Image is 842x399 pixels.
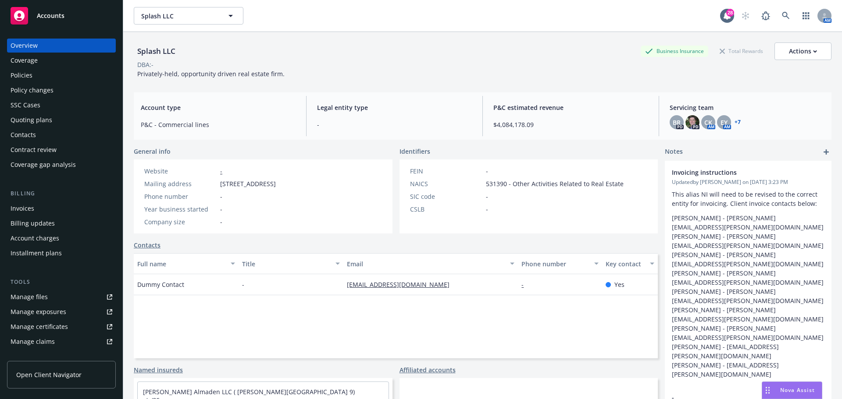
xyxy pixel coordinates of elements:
a: Report a Bug [757,7,774,25]
a: Coverage gap analysis [7,158,116,172]
div: FEIN [410,166,482,176]
div: Splash LLC [134,46,179,57]
span: Legal entity type [317,103,472,112]
div: Actions [789,43,817,60]
div: Phone number [144,192,217,201]
div: Drag to move [762,382,773,399]
a: edit [802,168,812,178]
span: - [220,192,222,201]
span: EY [721,118,728,127]
div: Invoicing instructionsUpdatedby [PERSON_NAME] on [DATE] 3:23 PMThis alias NI will need to be revi... [665,161,831,386]
span: Accounts [37,12,64,19]
span: Identifiers [400,147,430,156]
span: - [486,205,488,214]
span: Open Client Navigator [16,370,82,379]
a: Policies [7,68,116,82]
div: Year business started [144,205,217,214]
div: Manage claims [11,335,55,349]
a: Accounts [7,4,116,28]
div: Contract review [11,143,57,157]
a: Manage files [7,290,116,304]
button: Splash LLC [134,7,243,25]
div: Business Insurance [641,46,708,56]
div: Website [144,166,217,176]
div: NAICS [410,179,482,188]
span: Dummy Contact [137,280,184,289]
a: - [521,280,531,289]
span: Invoicing instructions [672,168,802,177]
button: Title [239,253,343,274]
span: P&C estimated revenue [493,103,648,112]
div: Billing [7,189,116,198]
span: Privately-held, opportunity driven real estate firm. [137,70,285,78]
div: DBA: - [137,60,153,69]
a: Search [777,7,795,25]
span: - [317,120,472,129]
a: - [220,167,222,175]
div: 28 [726,9,734,17]
div: Title [242,259,330,268]
div: Mailing address [144,179,217,188]
div: Account charges [11,231,59,245]
span: Nova Assist [780,386,815,394]
a: Overview [7,39,116,53]
div: Policy changes [11,83,54,97]
div: Policies [11,68,32,82]
span: Splash LLC [141,11,217,21]
span: Updated by [PERSON_NAME] on [DATE] 3:23 PM [672,178,824,186]
div: Company size [144,217,217,226]
span: Notes [665,147,683,157]
span: - [220,205,222,214]
div: CSLB [410,205,482,214]
a: add [821,147,831,157]
div: Manage exposures [11,305,66,319]
button: Nova Assist [762,381,822,399]
span: - [220,217,222,226]
a: Billing updates [7,216,116,230]
div: Contacts [11,128,36,142]
div: Quoting plans [11,113,52,127]
div: Phone number [521,259,589,268]
a: Named insureds [134,365,183,374]
button: Full name [134,253,239,274]
span: - [486,166,488,176]
a: Account charges [7,231,116,245]
a: Policy changes [7,83,116,97]
a: +7 [735,120,741,125]
a: Contract review [7,143,116,157]
a: Quoting plans [7,113,116,127]
p: [PERSON_NAME] - [PERSON_NAME][EMAIL_ADDRESS][PERSON_NAME][DOMAIN_NAME] [PERSON_NAME] - [PERSON_NA... [672,213,824,379]
div: Manage BORs [11,350,52,364]
span: 531390 - Other Activities Related to Real Estate [486,179,624,188]
a: Manage claims [7,335,116,349]
div: Coverage [11,53,38,67]
div: Full name [137,259,225,268]
span: Servicing team [670,103,824,112]
span: Yes [614,280,624,289]
a: Switch app [797,7,815,25]
span: - [486,192,488,201]
div: Email [347,259,505,268]
span: $4,084,178.09 [493,120,648,129]
div: Invoices [11,201,34,215]
button: Phone number [518,253,602,274]
div: Coverage gap analysis [11,158,76,172]
a: [EMAIL_ADDRESS][DOMAIN_NAME] [347,280,457,289]
a: SSC Cases [7,98,116,112]
button: Actions [774,42,831,60]
a: Contacts [134,240,161,250]
div: SSC Cases [11,98,40,112]
a: remove [814,168,824,178]
div: Manage files [11,290,48,304]
div: Installment plans [11,246,62,260]
span: General info [134,147,171,156]
span: CK [704,118,712,127]
img: photo [685,115,699,129]
div: Total Rewards [715,46,767,56]
span: Account type [141,103,296,112]
div: SIC code [410,192,482,201]
a: [PERSON_NAME] Almaden LLC ( [PERSON_NAME][GEOGRAPHIC_DATA] 9) [143,388,355,396]
span: BR [673,118,681,127]
a: Manage exposures [7,305,116,319]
